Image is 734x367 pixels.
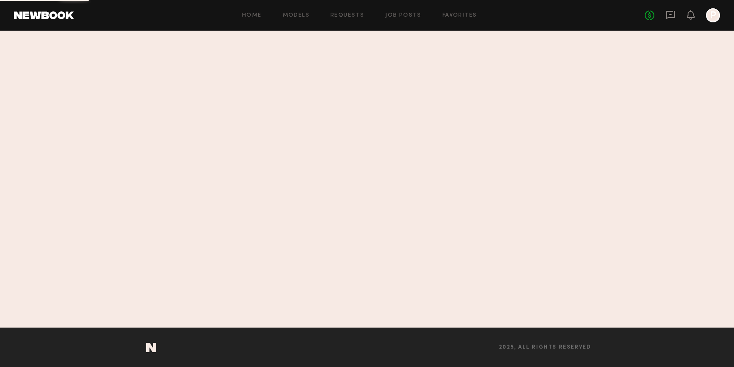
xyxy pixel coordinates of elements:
[330,13,364,18] a: Requests
[242,13,262,18] a: Home
[443,13,477,18] a: Favorites
[283,13,309,18] a: Models
[499,345,591,350] span: 2025, all rights reserved
[385,13,421,18] a: Job Posts
[706,8,720,22] a: P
